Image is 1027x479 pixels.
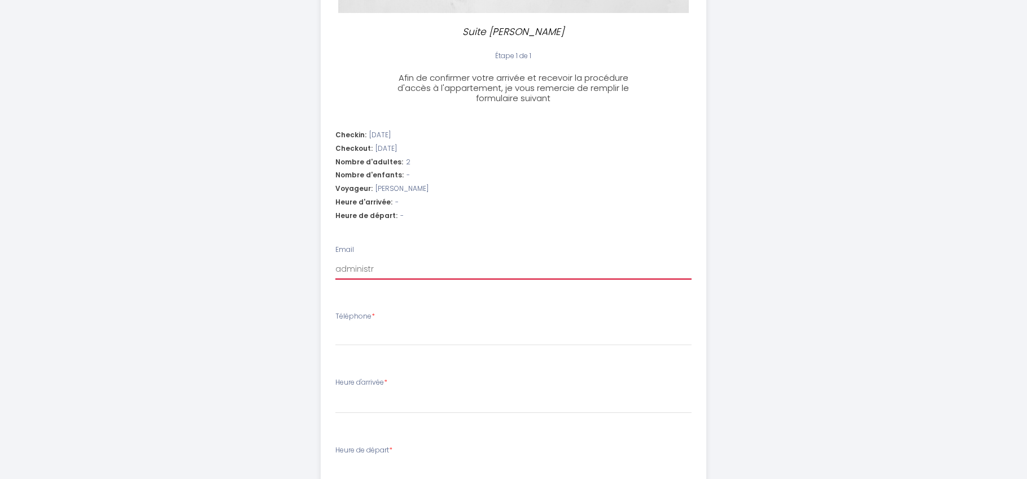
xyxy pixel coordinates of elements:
[335,311,375,322] label: Téléphone
[335,143,373,154] span: Checkout:
[400,211,404,221] span: -
[395,197,399,208] span: -
[335,170,404,181] span: Nombre d'enfants:
[375,143,397,154] span: [DATE]
[335,245,354,255] label: Email
[335,377,387,388] label: Heure d'arrivée
[335,211,397,221] span: Heure de départ:
[495,51,531,60] span: Étape 1 de 1
[369,130,391,141] span: [DATE]
[335,445,392,456] label: Heure de départ
[335,157,403,168] span: Nombre d'adultes:
[407,170,410,181] span: -
[335,130,366,141] span: Checkin:
[335,197,392,208] span: Heure d'arrivée:
[406,157,410,168] span: 2
[397,72,629,104] span: Afin de confirmer votre arrivée et recevoir la procédure d'accès à l'appartement, je vous remerci...
[335,184,373,194] span: Voyageur:
[375,184,429,194] span: [PERSON_NAME]
[393,24,635,40] p: Suite [PERSON_NAME]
